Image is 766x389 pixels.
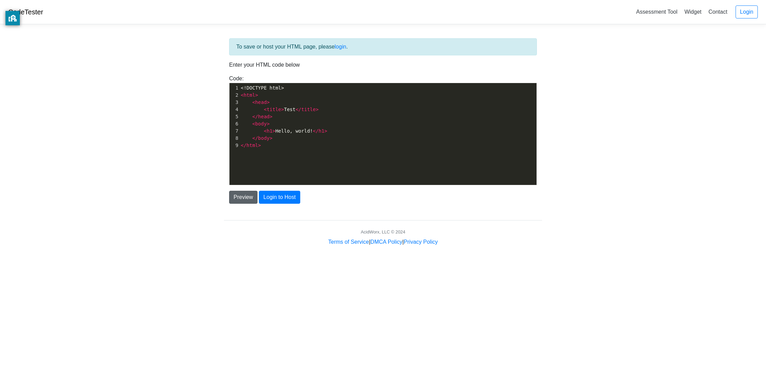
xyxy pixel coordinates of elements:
span: < [264,128,266,134]
span: </ [295,107,301,112]
span: > [258,143,261,148]
span: < [252,121,255,126]
a: Contact [706,6,730,17]
div: AcidWorx, LLC © 2024 [361,229,405,235]
a: login [335,44,346,50]
span: html [243,92,255,98]
a: CodeTester [8,8,43,16]
span: </ [241,143,247,148]
span: > [273,128,275,134]
a: Terms of Service [328,239,369,245]
span: html [247,143,258,148]
span: head [255,99,267,105]
span: h1 [319,128,325,134]
span: Hello, world! [241,128,327,134]
div: 4 [229,106,239,113]
button: Login to Host [259,191,300,204]
span: h1 [267,128,273,134]
div: To save or host your HTML page, please . [229,38,537,55]
span: <!DOCTYPE html> [241,85,284,91]
span: > [269,114,272,119]
span: > [255,92,258,98]
div: 1 [229,84,239,92]
a: Widget [682,6,704,17]
a: DMCA Policy [370,239,402,245]
span: title [301,107,316,112]
span: Test [241,107,319,112]
div: 2 [229,92,239,99]
span: title [267,107,281,112]
div: Code: [224,75,542,185]
a: Assessment Tool [633,6,680,17]
button: Preview [229,191,257,204]
div: 6 [229,120,239,128]
span: > [267,99,269,105]
span: < [264,107,266,112]
span: head [258,114,270,119]
span: > [269,135,272,141]
span: </ [252,135,258,141]
div: 5 [229,113,239,120]
button: privacy banner [5,11,20,25]
span: </ [252,114,258,119]
p: Enter your HTML code below [229,61,537,69]
span: body [255,121,267,126]
a: Privacy Policy [404,239,438,245]
div: 7 [229,128,239,135]
div: 9 [229,142,239,149]
span: > [281,107,284,112]
span: < [252,99,255,105]
span: < [241,92,243,98]
span: </ [313,128,319,134]
div: | | [328,238,438,246]
span: > [267,121,269,126]
span: body [258,135,270,141]
div: 3 [229,99,239,106]
a: Login [736,5,758,18]
span: > [324,128,327,134]
div: 8 [229,135,239,142]
span: > [316,107,318,112]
